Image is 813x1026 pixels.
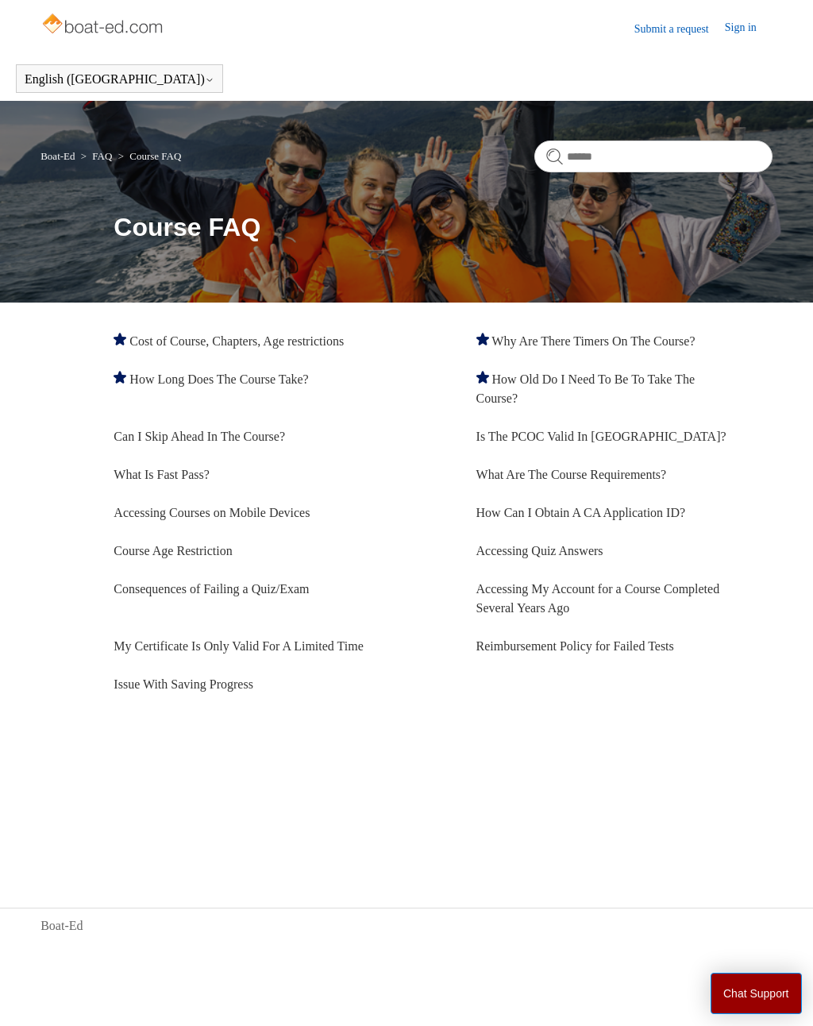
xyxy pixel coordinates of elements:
[725,19,773,38] a: Sign in
[114,371,126,384] svg: Promoted article
[78,150,115,162] li: FAQ
[634,21,725,37] a: Submit a request
[476,582,720,615] a: Accessing My Account for a Course Completed Several Years Ago
[40,150,75,162] a: Boat-Ed
[476,372,695,405] a: How Old Do I Need To Be To Take The Course?
[476,639,674,653] a: Reimbursement Policy for Failed Tests
[129,150,181,162] a: Course FAQ
[92,150,112,162] a: FAQ
[114,208,772,246] h1: Course FAQ
[129,334,344,348] a: Cost of Course, Chapters, Age restrictions
[476,544,603,557] a: Accessing Quiz Answers
[40,10,167,41] img: Boat-Ed Help Center home page
[114,506,310,519] a: Accessing Courses on Mobile Devices
[476,468,667,481] a: What Are The Course Requirements?
[476,430,726,443] a: Is The PCOC Valid In [GEOGRAPHIC_DATA]?
[476,333,489,345] svg: Promoted article
[476,371,489,384] svg: Promoted article
[114,430,285,443] a: Can I Skip Ahead In The Course?
[534,141,773,172] input: Search
[114,639,363,653] a: My Certificate Is Only Valid For A Limited Time
[129,372,308,386] a: How Long Does The Course Take?
[40,150,78,162] li: Boat-Ed
[114,468,209,481] a: What Is Fast Pass?
[114,677,253,691] a: Issue With Saving Progress
[40,916,83,935] a: Boat-Ed
[476,506,686,519] a: How Can I Obtain A CA Application ID?
[491,334,695,348] a: Why Are There Timers On The Course?
[114,333,126,345] svg: Promoted article
[25,72,214,87] button: English ([GEOGRAPHIC_DATA])
[114,582,309,596] a: Consequences of Failing a Quiz/Exam
[114,544,232,557] a: Course Age Restriction
[711,973,802,1014] button: Chat Support
[115,150,182,162] li: Course FAQ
